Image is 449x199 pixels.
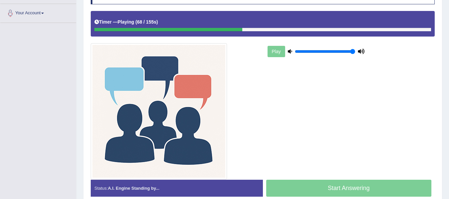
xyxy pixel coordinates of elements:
b: 68 / 155s [137,19,156,25]
b: ) [157,19,158,25]
h5: Timer — [94,20,158,25]
strong: A.I. Engine Standing by... [108,186,159,191]
b: ( [135,19,137,25]
b: Playing [118,19,134,25]
div: Status: [91,180,263,197]
a: Your Account [0,4,76,21]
